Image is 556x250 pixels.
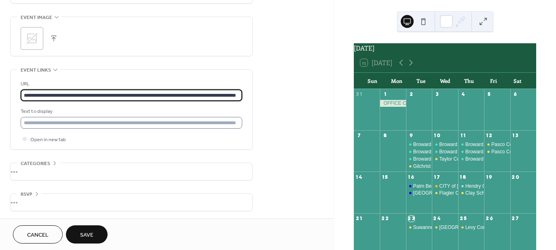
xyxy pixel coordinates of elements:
div: 3 [434,91,440,97]
div: Broward County - 2025 Financial Wellness Special Medicare Insurance Class for Pre-Retirees / Medi... [406,148,432,155]
div: Sat [505,73,530,89]
span: Cancel [27,231,49,239]
div: ; [21,27,43,50]
div: 2 [408,91,414,97]
div: 11 [461,133,467,139]
div: 16 [408,174,414,180]
div: 10 [434,133,440,139]
div: 14 [356,174,362,180]
div: Wed [433,73,457,89]
div: CITY of PALM COAST: Educational Workshop [432,183,458,190]
div: Flagler County Government: Educational Workshop [432,190,458,197]
div: Broward County - 2025 Financial Wellness Special Medicare Insurance Class for Pre-Retirees / Medi... [432,148,458,155]
div: 8 [382,133,388,139]
button: Cancel [13,225,63,244]
div: 4 [461,91,467,97]
div: Fri [481,73,505,89]
div: Flagler County Government: Educational Workshop [439,190,550,197]
div: 19 [486,174,493,180]
div: 24 [434,216,440,222]
div: 6 [513,91,519,97]
div: Pasco County Government & Sheriff: Educational Workshop [484,141,510,148]
div: Palm Beach Tax Collector & Property Appraiser: Webinar [406,183,432,190]
span: Event links [21,66,51,74]
div: [DATE] [354,43,536,53]
div: Broward County - 2025 Financial Wellness Special Medicare Insurance Class for Pre-Retirees / Medi... [458,148,484,155]
div: 9 [408,133,414,139]
div: ••• [11,163,252,180]
span: Open in new tab [30,136,66,144]
div: ••• [11,194,252,211]
div: Levy County School Board: Educational Workshop [458,224,484,231]
div: 23 [408,216,414,222]
div: 1 [382,91,388,97]
div: Broward County - 2025 Financial Wellness Special Medicare Insurance Class for Pre-Retirees / Medi... [432,141,458,148]
div: 5 [486,91,493,97]
span: Categories [21,159,50,168]
div: Taylor County School Board: Educational Workshop [432,156,458,163]
div: Sun [360,73,385,89]
div: 22 [382,216,388,222]
div: Pasco County Government & Sheriff: Educational Workshop [484,148,510,155]
div: Broward County - 2025 Financial Wellness Special Medicare Insurance Class for Pre-Retirees / Medi... [406,141,432,148]
div: 31 [356,91,362,97]
div: Broward County - 2025 Financial Wellness Special Medicare Insurance Class for Pre-Retirees / Medi... [458,156,484,163]
div: OFFICE CLOSED [380,100,406,107]
button: Save [66,225,108,244]
div: Tue [409,73,433,89]
div: 25 [461,216,467,222]
div: [GEOGRAPHIC_DATA]: Educational Workshop [413,190,515,197]
div: Broward County - 2025 Financial Wellness Special Medicare Insurance Class for Pre-Retirees / Medi... [406,156,432,163]
div: Broward County - 2025 Financial Wellness Special Medicare Insurance Class for Pre-Retirees / Medi... [458,141,484,148]
div: 21 [356,216,362,222]
div: Text to display [21,107,241,116]
div: Mon [385,73,409,89]
div: Gilchrist County School Board: Educational Workshop [406,163,432,170]
div: Thu [457,73,481,89]
div: 15 [382,174,388,180]
div: Gilchrist County School Board: Educational Workshop [413,163,529,170]
div: 12 [486,133,493,139]
div: Hendry County BOCC: Educational Workshop [458,183,484,190]
div: URL [21,80,241,88]
div: Suwannee County School Board: Educational Workshop [406,224,432,231]
div: 26 [486,216,493,222]
span: Save [80,231,93,239]
span: Event image [21,13,52,22]
span: RSVP [21,190,32,199]
div: 13 [513,133,519,139]
div: Hamilton County School District: Educational Workshop [432,224,458,231]
div: [GEOGRAPHIC_DATA]: Educational Workshop [439,224,541,231]
div: 17 [434,174,440,180]
div: Clay School Board: Educational Workshop [458,190,484,197]
div: Suwannee County School Board: Educational Workshop [413,224,535,231]
div: Taylor County School Board: Educational Workshop [439,156,550,163]
div: 7 [356,133,362,139]
div: 18 [461,174,467,180]
div: 20 [513,174,519,180]
div: Palm Beach Tax Collector & Property Appraiser: Webinar [413,183,535,190]
div: South FL State College: Educational Workshop [406,190,432,197]
div: 27 [513,216,519,222]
